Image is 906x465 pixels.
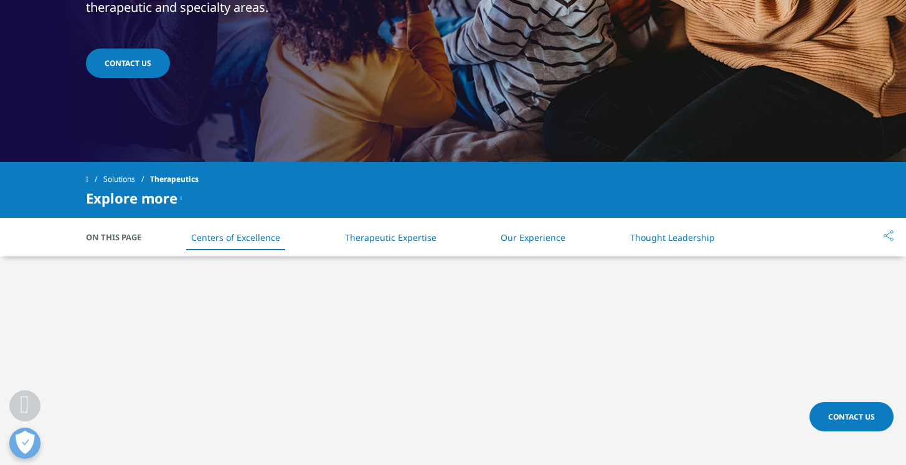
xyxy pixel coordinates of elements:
a: Therapeutic Expertise [345,232,436,243]
button: Open Preferences [9,428,40,459]
a: Our Experience [501,232,565,243]
a: Contact Us [809,402,894,431]
span: Explore more [86,190,177,205]
span: On This Page [86,231,154,243]
a: Contact Us [86,49,170,78]
span: Contact Us [105,58,151,68]
span: Contact Us [828,411,875,422]
a: Thought Leadership [630,232,715,243]
a: Solutions [103,168,150,190]
span: Therapeutics [150,168,199,190]
a: Centers of Excellence [191,232,280,243]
